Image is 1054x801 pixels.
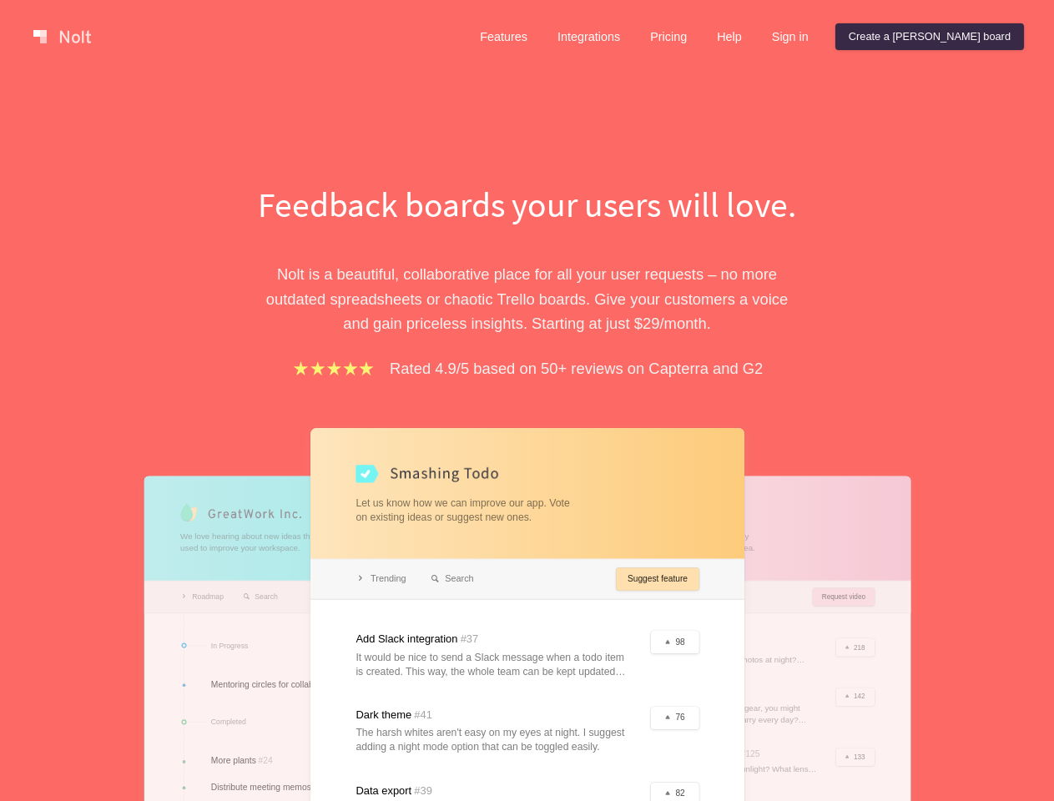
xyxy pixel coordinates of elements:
p: Nolt is a beautiful, collaborative place for all your user requests – no more outdated spreadshee... [240,262,815,335]
p: Rated 4.9/5 based on 50+ reviews on Capterra and G2 [390,356,763,380]
h1: Feedback boards your users will love. [240,180,815,229]
a: Features [466,23,541,50]
a: Create a [PERSON_NAME] board [835,23,1024,50]
a: Pricing [637,23,700,50]
a: Help [704,23,755,50]
a: Sign in [759,23,822,50]
a: Integrations [544,23,633,50]
img: stars.b067e34983.png [291,359,376,378]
